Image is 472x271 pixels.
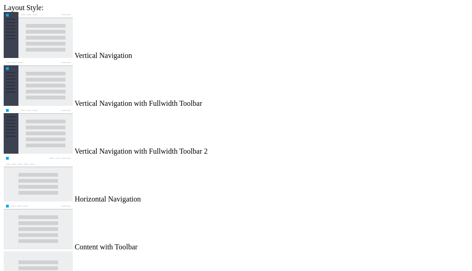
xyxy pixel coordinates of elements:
img: vertical-nav-with-full-toolbar-2.jpg [4,108,73,154]
md-radio-button: Vertical Navigation [4,12,468,60]
md-radio-button: Vertical Navigation with Fullwidth Toolbar 2 [4,108,468,156]
span: Vertical Navigation [75,52,132,59]
md-radio-button: Content with Toolbar [4,203,468,251]
img: content-with-toolbar.jpg [4,203,73,249]
span: Vertical Navigation with Fullwidth Toolbar 2 [75,147,208,155]
span: Vertical Navigation with Fullwidth Toolbar [75,99,202,107]
img: horizontal-nav.jpg [4,156,73,202]
div: Layout Style: [4,4,468,12]
span: Horizontal Navigation [75,195,141,203]
img: vertical-nav-with-full-toolbar.jpg [4,60,73,106]
img: vertical-nav.jpg [4,12,73,58]
md-radio-button: Vertical Navigation with Fullwidth Toolbar [4,60,468,108]
md-radio-button: Horizontal Navigation [4,156,468,203]
span: Content with Toolbar [75,243,137,251]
